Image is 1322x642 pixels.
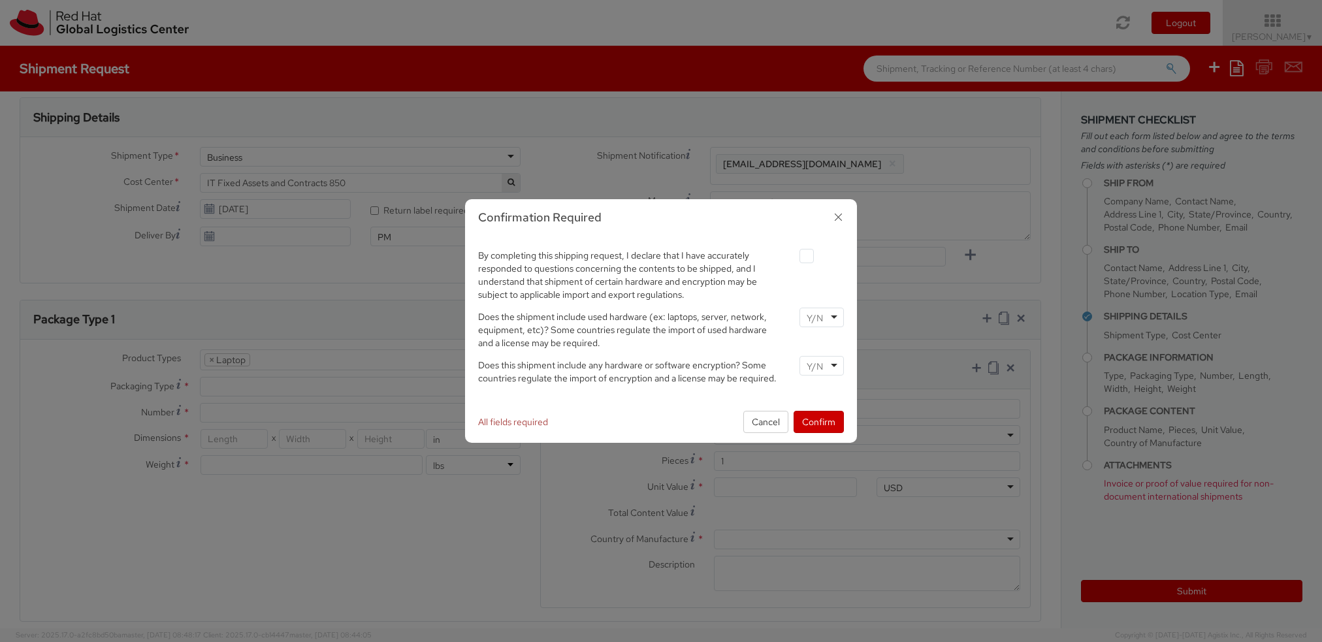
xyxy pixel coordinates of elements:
[807,360,826,373] input: Y/N
[478,416,548,428] span: All fields required
[478,209,844,226] h3: Confirmation Required
[478,249,757,300] span: By completing this shipping request, I declare that I have accurately responded to questions conc...
[743,411,788,433] button: Cancel
[807,312,826,325] input: Y/N
[478,359,777,384] span: Does this shipment include any hardware or software encryption? Some countries regulate the impor...
[794,411,844,433] button: Confirm
[478,311,767,349] span: Does the shipment include used hardware (ex: laptops, server, network, equipment, etc)? Some coun...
